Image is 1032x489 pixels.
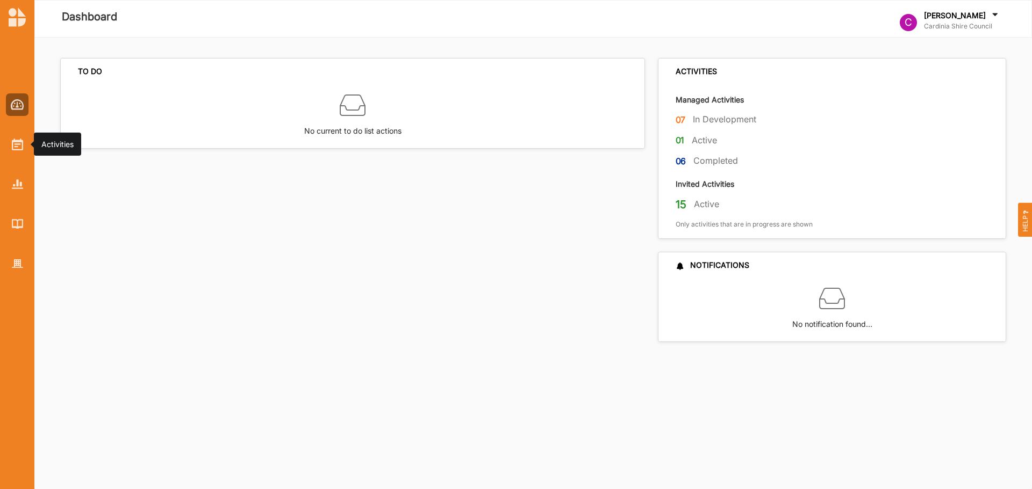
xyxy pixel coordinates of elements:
img: Reports [12,179,23,188]
label: [PERSON_NAME] [924,11,986,20]
label: In Development [693,114,756,125]
div: C [900,14,917,31]
img: Organisation [12,259,23,268]
div: TO DO [78,67,102,76]
label: 06 [676,155,686,168]
label: Active [694,199,719,210]
img: Library [12,219,23,228]
label: Dashboard [62,8,117,26]
div: ACTIVITIES [676,67,717,76]
a: Library [6,213,28,235]
label: Cardinia Shire Council [924,22,1000,31]
label: 15 [676,198,686,211]
a: Organisation [6,252,28,275]
label: Only activities that are in progress are shown [676,220,813,229]
label: Managed Activities [676,94,744,105]
label: Invited Activities [676,179,734,189]
a: Reports [6,173,28,195]
a: Activities [6,133,28,156]
label: 01 [676,134,685,147]
img: box [340,92,365,118]
label: Completed [693,155,738,166]
img: Activities [12,138,23,150]
div: Activities [41,139,74,150]
label: No current to do list actions [304,118,402,137]
label: No notification found… [792,311,872,330]
img: logo [9,8,26,27]
label: Active [692,135,717,146]
div: NOTIFICATIONS [676,260,749,270]
label: 07 [676,113,686,127]
a: Dashboard [6,93,28,116]
img: box [819,286,845,311]
img: Dashboard [11,99,24,110]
